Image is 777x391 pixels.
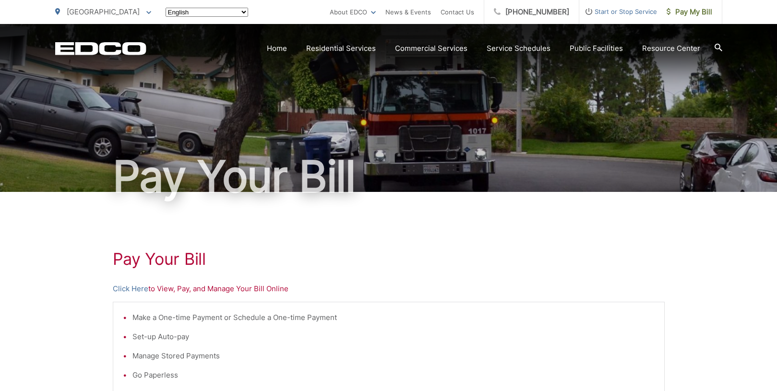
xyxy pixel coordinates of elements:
span: Pay My Bill [667,6,712,18]
a: News & Events [385,6,431,18]
li: Make a One-time Payment or Schedule a One-time Payment [132,312,655,323]
a: Residential Services [306,43,376,54]
li: Go Paperless [132,369,655,381]
span: [GEOGRAPHIC_DATA] [67,7,140,16]
a: Resource Center [642,43,700,54]
a: Home [267,43,287,54]
p: to View, Pay, and Manage Your Bill Online [113,283,665,295]
a: Commercial Services [395,43,467,54]
li: Manage Stored Payments [132,350,655,362]
a: Click Here [113,283,148,295]
a: About EDCO [330,6,376,18]
a: Service Schedules [487,43,550,54]
a: Contact Us [441,6,474,18]
h1: Pay Your Bill [55,153,722,201]
a: Public Facilities [570,43,623,54]
li: Set-up Auto-pay [132,331,655,343]
select: Select a language [166,8,248,17]
a: EDCD logo. Return to the homepage. [55,42,146,55]
h1: Pay Your Bill [113,249,665,269]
